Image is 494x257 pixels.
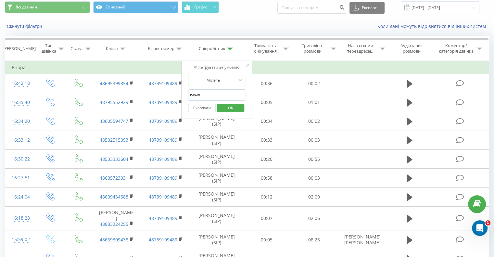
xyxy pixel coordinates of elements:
td: [PERSON_NAME] (SIP) [190,131,243,149]
div: 16:35:40 [12,96,29,109]
span: OK [222,103,240,113]
span: Всі дзвінки [16,5,37,10]
div: 16:33:12 [12,134,29,147]
input: Введіть значення [188,89,245,101]
div: Коментар/категорія дзвінка [437,43,475,54]
td: [PERSON_NAME] (SIP) [190,169,243,187]
div: 16:18:28 [12,212,29,225]
a: 48739109489 [149,137,177,143]
td: [PERSON_NAME] (SIP) [190,206,243,230]
div: 16:27:51 [12,172,29,184]
td: 01:01 [290,93,337,112]
div: Клієнт [106,46,118,51]
td: 00:05 [243,230,290,249]
button: Графік [182,1,219,13]
td: [PERSON_NAME] (SIP) [190,112,243,131]
td: 00:12 [243,187,290,206]
span: Графік [194,5,207,9]
div: 16:34:20 [12,115,29,128]
div: 16:30:22 [12,153,29,165]
a: 48795552929 [100,99,128,105]
td: 00:36 [243,74,290,93]
span: 1 [485,220,490,225]
div: Співробітник [199,46,225,51]
div: 15:59:02 [12,233,29,246]
td: 00:55 [290,150,337,169]
a: 48739109489 [149,175,177,181]
td: [PERSON_NAME] [92,206,141,230]
div: Аудіозапис розмови [393,43,431,54]
td: [PERSON_NAME] (SIP) [190,187,243,206]
td: 00:02 [290,74,337,93]
a: 48605594747 [100,118,128,124]
div: Фільтрувати за умовою [188,64,245,71]
a: 48739109489 [149,237,177,243]
div: Тривалість розмови [296,43,329,54]
div: Тривалість очікування [249,43,282,54]
td: 00:02 [290,112,337,131]
td: 00:58 [243,169,290,187]
a: 48502515393 [100,137,128,143]
input: Пошук за номером [277,2,346,14]
td: 00:33 [243,131,290,149]
a: 48739109489 [149,118,177,124]
td: 00:20 [243,150,290,169]
td: 00:05 [243,93,290,112]
td: 02:06 [290,206,337,230]
td: 00:03 [290,169,337,187]
a: Коли дані можуть відрізнятися вiд інших систем [377,23,489,29]
div: Бізнес номер [148,46,174,51]
a: 48883324255 [100,221,128,227]
div: [PERSON_NAME] [3,46,36,51]
td: Вчора [5,61,489,74]
td: 00:07 [243,206,290,230]
td: [PERSON_NAME] (SIP) [190,150,243,169]
div: Статус [70,46,83,51]
td: 00:34 [243,112,290,131]
a: 48739109489 [149,215,177,221]
button: Експорт [349,2,385,14]
a: 48739109489 [149,194,177,200]
td: [PERSON_NAME] [PERSON_NAME] [337,230,386,249]
td: [PERSON_NAME] (SIP) [190,230,243,249]
a: 48739109489 [149,80,177,86]
div: 16:42:18 [12,77,29,90]
td: 02:09 [290,187,337,206]
iframe: Intercom live chat [472,220,488,236]
a: 48739109489 [149,99,177,105]
div: Тип дзвінка [41,43,56,54]
button: Скасувати [188,104,216,112]
div: Назва схеми переадресації [344,43,378,54]
a: 48669309438 [100,237,128,243]
a: 48609434588 [100,194,128,200]
button: Основний [93,1,178,13]
div: 16:24:04 [12,191,29,203]
button: Всі дзвінки [5,1,90,13]
a: 48739109489 [149,156,177,162]
a: 48695399854 [100,80,128,86]
button: OK [217,104,244,112]
button: Скинути фільтри [5,23,45,29]
td: 08:26 [290,230,337,249]
a: 48533333604 [100,156,128,162]
a: 48605723031 [100,175,128,181]
td: 00:03 [290,131,337,149]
